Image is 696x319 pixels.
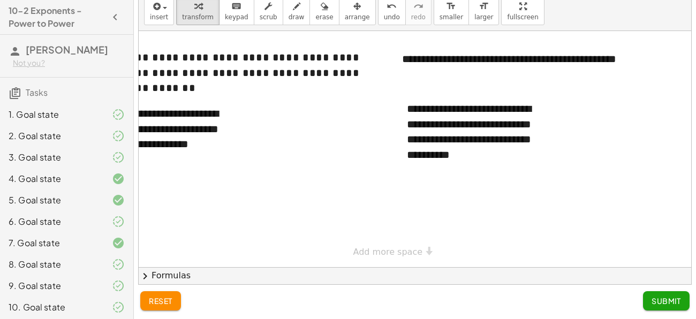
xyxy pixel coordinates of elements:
[139,267,691,284] button: chevron_rightFormulas
[507,13,538,21] span: fullscreen
[9,258,95,271] div: 8. Goal state
[26,87,48,98] span: Tasks
[9,108,95,121] div: 1. Goal state
[353,247,423,257] span: Add more space
[112,237,125,249] i: Task finished and correct.
[225,13,248,21] span: keypad
[182,13,214,21] span: transform
[9,4,105,30] h4: 10-2 Exponents - Power to Power
[289,13,305,21] span: draw
[260,13,277,21] span: scrub
[139,270,152,283] span: chevron_right
[9,172,95,185] div: 4. Goal state
[112,301,125,314] i: Task finished and part of it marked as correct.
[345,13,370,21] span: arrange
[652,296,681,306] span: Submit
[643,291,690,310] button: Submit
[149,296,172,306] span: reset
[315,13,333,21] span: erase
[26,43,108,56] span: [PERSON_NAME]
[440,13,463,21] span: smaller
[9,301,95,314] div: 10. Goal state
[9,130,95,142] div: 2. Goal state
[112,151,125,164] i: Task finished and part of it marked as correct.
[9,194,95,207] div: 5. Goal state
[112,279,125,292] i: Task finished and part of it marked as correct.
[9,279,95,292] div: 9. Goal state
[112,130,125,142] i: Task finished and part of it marked as correct.
[384,13,400,21] span: undo
[411,13,426,21] span: redo
[150,13,168,21] span: insert
[112,215,125,228] i: Task finished and part of it marked as correct.
[9,237,95,249] div: 7. Goal state
[9,151,95,164] div: 3. Goal state
[112,194,125,207] i: Task finished and correct.
[13,58,125,69] div: Not you?
[9,215,95,228] div: 6. Goal state
[112,108,125,121] i: Task finished and part of it marked as correct.
[112,258,125,271] i: Task finished and part of it marked as correct.
[112,172,125,185] i: Task finished and correct.
[474,13,493,21] span: larger
[140,291,181,310] button: reset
